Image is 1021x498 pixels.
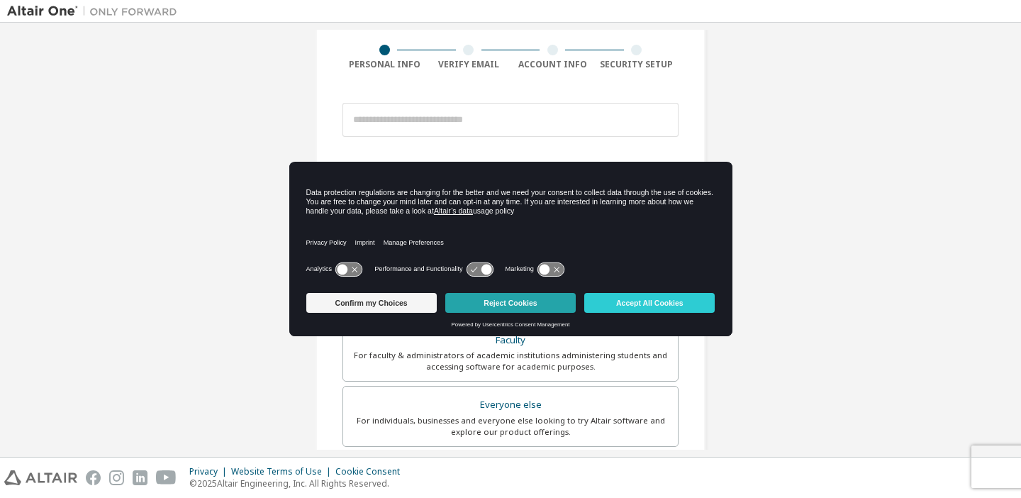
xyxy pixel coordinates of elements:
[189,466,231,477] div: Privacy
[352,331,669,350] div: Faculty
[342,59,427,70] div: Personal Info
[133,470,147,485] img: linkedin.svg
[231,466,335,477] div: Website Terms of Use
[595,59,679,70] div: Security Setup
[189,477,408,489] p: © 2025 Altair Engineering, Inc. All Rights Reserved.
[86,470,101,485] img: facebook.svg
[342,153,679,175] div: Account Type
[109,470,124,485] img: instagram.svg
[427,59,511,70] div: Verify Email
[352,415,669,438] div: For individuals, businesses and everyone else looking to try Altair software and explore our prod...
[4,470,77,485] img: altair_logo.svg
[352,350,669,372] div: For faculty & administrators of academic institutions administering students and accessing softwa...
[352,395,669,415] div: Everyone else
[7,4,184,18] img: Altair One
[510,59,595,70] div: Account Info
[156,470,177,485] img: youtube.svg
[335,466,408,477] div: Cookie Consent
